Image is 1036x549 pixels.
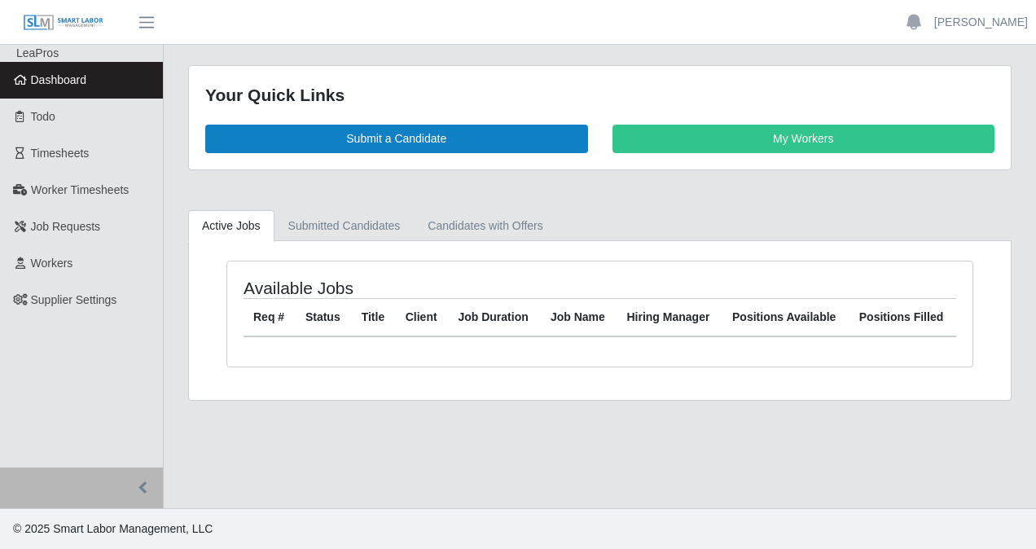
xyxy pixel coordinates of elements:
[31,147,90,160] span: Timesheets
[274,210,415,242] a: Submitted Candidates
[414,210,556,242] a: Candidates with Offers
[16,46,59,59] span: LeaPros
[205,82,994,108] div: Your Quick Links
[31,110,55,123] span: Todo
[23,14,104,32] img: SLM Logo
[31,183,129,196] span: Worker Timesheets
[244,278,526,298] h4: Available Jobs
[448,298,541,336] th: Job Duration
[934,14,1028,31] a: [PERSON_NAME]
[31,73,87,86] span: Dashboard
[612,125,995,153] a: My Workers
[188,210,274,242] a: Active Jobs
[13,522,213,535] span: © 2025 Smart Labor Management, LLC
[296,298,352,336] th: Status
[31,257,73,270] span: Workers
[31,220,101,233] span: Job Requests
[205,125,588,153] a: Submit a Candidate
[617,298,722,336] th: Hiring Manager
[541,298,617,336] th: Job Name
[396,298,449,336] th: Client
[352,298,396,336] th: Title
[31,293,117,306] span: Supplier Settings
[722,298,849,336] th: Positions Available
[849,298,956,336] th: Positions Filled
[244,298,296,336] th: Req #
